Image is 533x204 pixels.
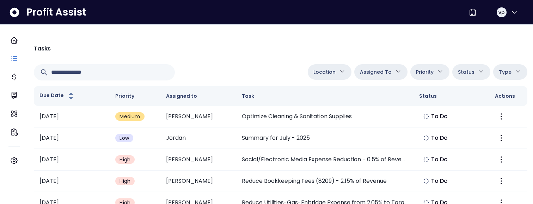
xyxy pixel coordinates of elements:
span: To Do [431,134,448,142]
span: vp [498,9,505,16]
button: Due Date [39,92,75,100]
img: todo [423,157,429,162]
span: Low [120,134,129,142]
th: Actions [489,86,527,106]
td: [DATE] [34,127,110,149]
td: [PERSON_NAME] [160,106,236,127]
td: [DATE] [34,170,110,192]
span: Type [499,68,511,76]
td: [PERSON_NAME] [160,149,236,170]
span: To Do [431,177,448,185]
td: [DATE] [34,106,110,127]
th: Assigned to [160,86,236,106]
td: Social/Electronic Media Expense Reduction - 0.5% of Revenue [236,149,413,170]
span: Status [458,68,474,76]
td: [DATE] [34,149,110,170]
span: Location [313,68,336,76]
img: todo [423,114,429,119]
th: Task [236,86,413,106]
th: Status [413,86,489,106]
span: High [120,178,130,185]
img: todo [423,178,429,184]
td: [PERSON_NAME] [160,170,236,192]
button: More [495,175,508,187]
td: Jordan [160,127,236,149]
span: To Do [431,155,448,164]
th: Priority [110,86,160,106]
img: todo [423,135,429,141]
span: To Do [431,112,448,121]
td: Optimize Cleaning & Sanitation Supplies [236,106,413,127]
span: High [120,156,130,163]
span: Medium [120,113,140,120]
td: Summary for July - 2025 [236,127,413,149]
button: More [495,153,508,166]
td: Reduce Bookkeeping Fees (8209) - 2.15% of Revenue [236,170,413,192]
span: Assigned To [360,68,392,76]
span: Profit Assist [26,6,86,19]
svg: Search icon [40,68,48,77]
span: Priority [416,68,434,76]
p: Tasks [34,44,51,53]
button: More [495,132,508,144]
button: More [495,110,508,123]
